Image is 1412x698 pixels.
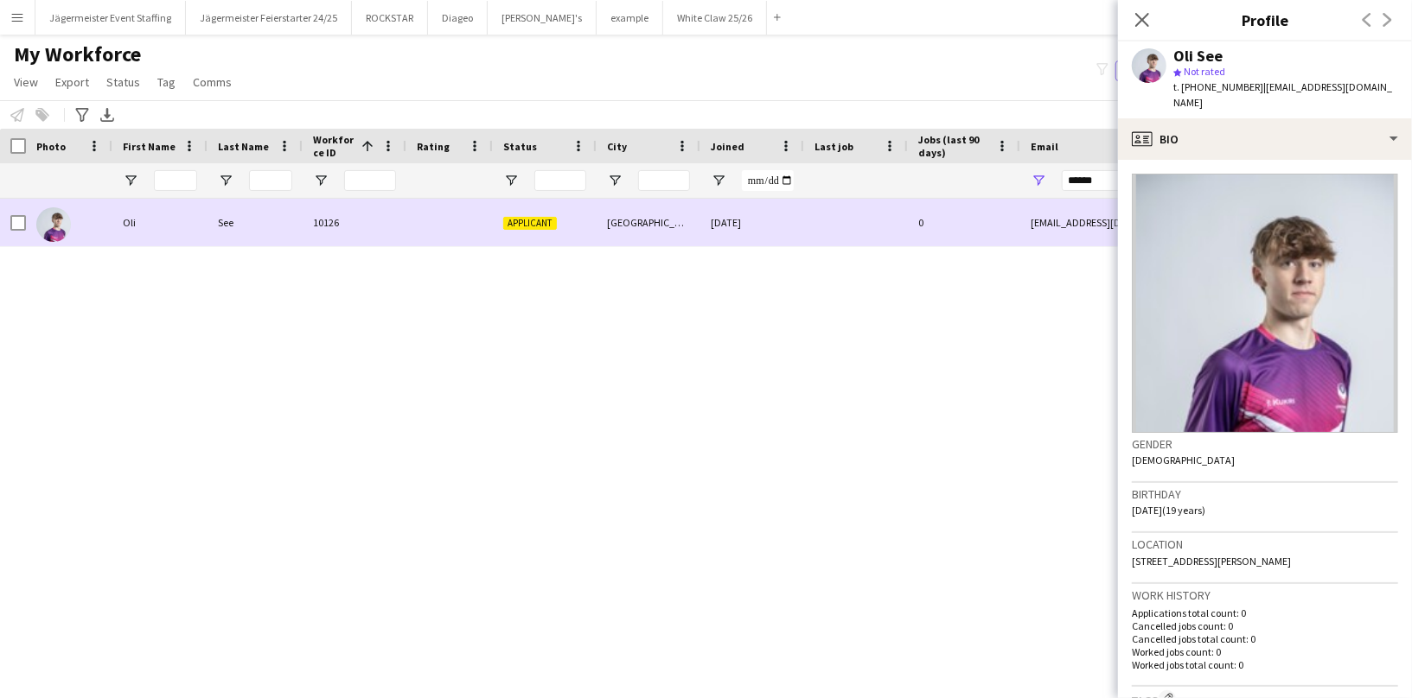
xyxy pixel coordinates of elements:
[1173,80,1263,93] span: t. [PHONE_NUMBER]
[908,199,1020,246] div: 0
[607,173,623,188] button: Open Filter Menu
[534,170,586,191] input: Status Filter Input
[1184,65,1225,78] span: Not rated
[918,133,989,159] span: Jobs (last 90 days)
[303,199,406,246] div: 10126
[97,105,118,125] app-action-btn: Export XLSX
[488,1,597,35] button: [PERSON_NAME]'s
[711,173,726,188] button: Open Filter Menu
[157,74,176,90] span: Tag
[1132,174,1398,433] img: Crew avatar or photo
[36,140,66,153] span: Photo
[1132,658,1398,671] p: Worked jobs total count: 0
[597,1,663,35] button: example
[48,71,96,93] a: Export
[503,217,557,230] span: Applicant
[313,133,355,159] span: Workforce ID
[1132,555,1291,568] span: [STREET_ADDRESS][PERSON_NAME]
[1020,199,1366,246] div: [EMAIL_ADDRESS][DOMAIN_NAME]
[1132,504,1205,517] span: [DATE] (19 years)
[154,170,197,191] input: First Name Filter Input
[700,199,804,246] div: [DATE]
[417,140,450,153] span: Rating
[1173,80,1392,109] span: | [EMAIL_ADDRESS][DOMAIN_NAME]
[208,199,303,246] div: See
[193,74,232,90] span: Comms
[106,74,140,90] span: Status
[597,199,700,246] div: [GEOGRAPHIC_DATA]
[99,71,147,93] a: Status
[186,1,352,35] button: Jägermeister Feierstarter 24/25
[7,71,45,93] a: View
[1132,454,1235,466] span: [DEMOGRAPHIC_DATA]
[344,170,396,191] input: Workforce ID Filter Input
[313,173,329,188] button: Open Filter Menu
[1132,587,1398,603] h3: Work history
[1062,170,1356,191] input: Email Filter Input
[1115,60,1202,81] button: Everyone9,814
[742,170,794,191] input: Joined Filter Input
[14,74,38,90] span: View
[352,1,428,35] button: ROCKSTAR
[503,173,519,188] button: Open Filter Menu
[1031,140,1058,153] span: Email
[1132,645,1398,658] p: Worked jobs count: 0
[503,140,537,153] span: Status
[249,170,292,191] input: Last Name Filter Input
[150,71,182,93] a: Tag
[1132,486,1398,502] h3: Birthday
[72,105,93,125] app-action-btn: Advanced filters
[815,140,853,153] span: Last job
[607,140,627,153] span: City
[1132,619,1398,632] p: Cancelled jobs count: 0
[112,199,208,246] div: Oli
[218,173,233,188] button: Open Filter Menu
[428,1,488,35] button: Diageo
[1132,536,1398,552] h3: Location
[123,173,138,188] button: Open Filter Menu
[1118,118,1412,160] div: Bio
[638,170,690,191] input: City Filter Input
[663,1,767,35] button: White Claw 25/26
[711,140,744,153] span: Joined
[186,71,239,93] a: Comms
[14,41,141,67] span: My Workforce
[1132,606,1398,619] p: Applications total count: 0
[1031,173,1046,188] button: Open Filter Menu
[1173,48,1223,64] div: Oli See
[1118,9,1412,31] h3: Profile
[55,74,89,90] span: Export
[36,207,71,242] img: Oli See
[123,140,176,153] span: First Name
[218,140,269,153] span: Last Name
[35,1,186,35] button: Jägermeister Event Staffing
[1132,436,1398,452] h3: Gender
[1132,632,1398,645] p: Cancelled jobs total count: 0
